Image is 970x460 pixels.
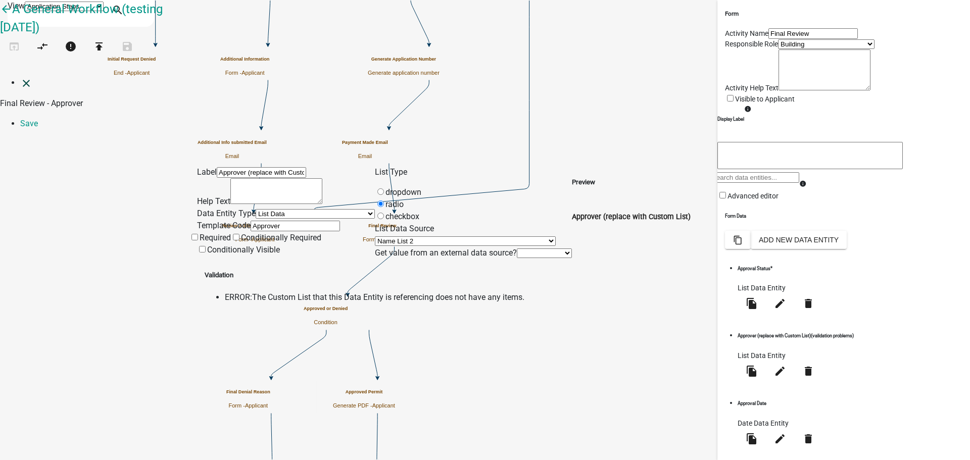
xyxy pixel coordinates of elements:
[8,40,20,55] i: open_in_browser
[252,292,524,302] span: The Custom List that this Data Entity is referencing does not have any items.
[751,231,847,249] button: Add New Data Entity
[205,270,765,280] h5: Validation
[377,200,384,207] input: radio
[191,234,198,240] input: Required
[738,351,786,360] span: List Data Entity
[794,301,822,310] wm-modal-confirm: Delete
[225,292,252,302] span: ERROR:
[746,297,758,310] i: file_copy
[375,199,404,209] label: radio
[746,432,758,444] i: file_copy
[774,432,786,444] i: edit
[746,365,758,377] i: file_copy
[738,332,856,339] h6: Approver (replace with Custom List)
[28,36,57,58] button: Auto Layout
[377,213,384,219] input: checkbox
[738,419,789,427] span: Date Data Entity
[572,177,691,187] h5: Preview
[20,77,32,89] i: close
[377,188,384,195] input: dropdown
[65,40,77,55] i: error
[231,233,321,242] label: Conditionally Required
[811,333,854,338] span: (validation problems)
[774,297,786,310] i: edit
[375,212,419,221] label: checkbox
[717,192,779,200] label: Advanced editor
[199,246,206,252] input: Conditionally Visible
[725,29,768,37] label: Activity Name
[802,297,814,310] i: delete
[36,40,48,55] i: compare_arrows
[197,245,280,254] label: Conditionally Visible
[725,40,778,48] label: Responsible Role
[774,365,786,377] i: edit
[113,36,141,58] button: Save
[725,213,962,220] h6: Form Data
[802,365,814,377] i: delete
[197,221,251,230] label: Template Code
[794,437,822,445] wm-modal-confirm: Delete
[738,284,786,292] span: List Data Entity
[20,119,38,128] a: Save
[794,369,822,377] wm-modal-confirm: Delete
[93,40,105,55] i: publish
[572,213,691,221] label: Approver (replace with Custom List)
[744,106,751,113] i: info
[710,172,799,183] input: Search data entities...
[375,187,421,197] label: dropdown
[717,116,744,123] h6: Display Label
[799,180,806,187] i: info
[375,248,517,258] label: Get value from an external data source?
[85,36,113,58] button: Publish
[375,166,572,178] p: List Type
[738,400,856,407] h6: Approval Date
[733,235,743,245] i: content_copy
[233,234,239,240] input: Conditionally Required
[57,36,85,58] button: 1 problems in this workflow
[725,236,751,244] wm-modal-confirm: Bulk Actions
[725,84,779,92] label: Activity Help Text
[197,167,217,177] label: Label
[738,265,856,272] h6: Approval Status
[189,233,231,242] label: Required
[121,40,133,55] i: save
[725,10,962,18] h5: Form
[197,209,256,218] label: Data Entity Type
[375,224,434,233] label: List Data Source
[802,432,814,444] i: delete
[725,95,795,103] label: Visible to Applicant
[197,196,230,206] label: Help Text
